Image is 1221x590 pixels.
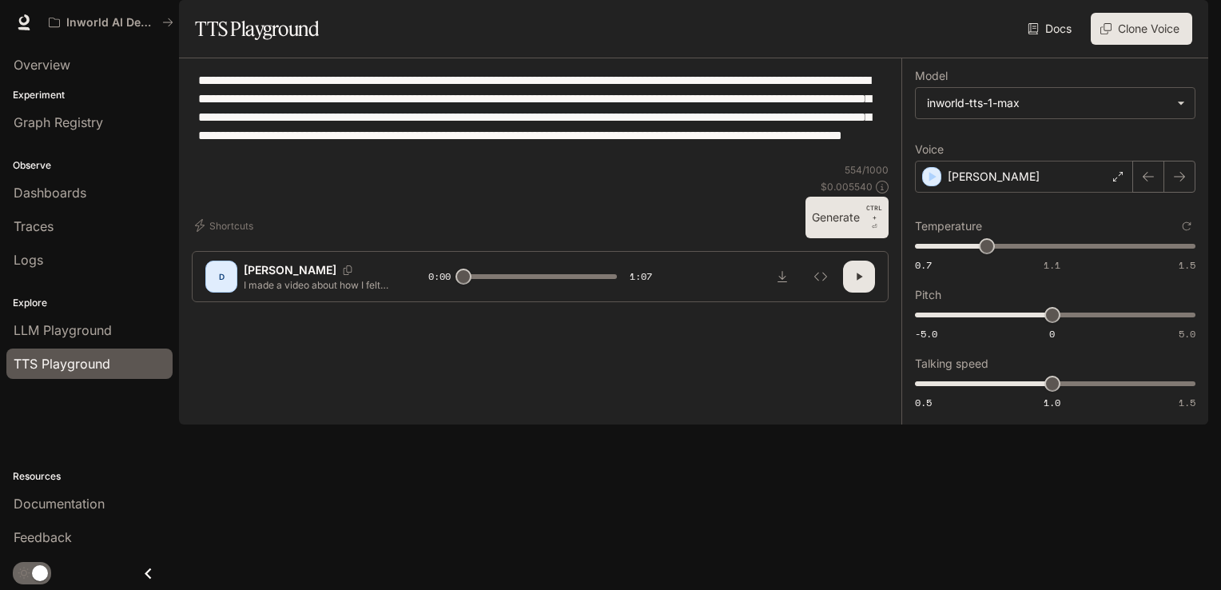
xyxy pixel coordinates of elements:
[915,144,944,155] p: Voice
[948,169,1040,185] p: [PERSON_NAME]
[821,180,873,193] p: $ 0.005540
[66,16,156,30] p: Inworld AI Demos
[244,262,336,278] p: [PERSON_NAME]
[1049,327,1055,341] span: 0
[1044,258,1060,272] span: 1.1
[927,95,1169,111] div: inworld-tts-1-max
[630,269,652,285] span: 1:07
[428,269,451,285] span: 0:00
[1024,13,1078,45] a: Docs
[915,221,982,232] p: Temperature
[915,70,948,82] p: Model
[1178,217,1195,235] button: Reset to default
[1179,327,1195,341] span: 5.0
[915,396,932,409] span: 0.5
[1179,258,1195,272] span: 1.5
[915,258,932,272] span: 0.7
[192,213,260,238] button: Shortcuts
[805,261,837,293] button: Inspect
[1091,13,1192,45] button: Clone Voice
[244,278,390,292] p: I made a video about how I felt bad for [DEMOGRAPHIC_DATA] who are in the finding out phase for v...
[916,88,1195,118] div: inworld-tts-1-max
[845,163,889,177] p: 554 / 1000
[195,13,319,45] h1: TTS Playground
[766,261,798,293] button: Download audio
[336,265,359,275] button: Copy Voice ID
[866,203,882,232] p: ⏎
[915,289,941,301] p: Pitch
[1179,396,1195,409] span: 1.5
[1044,396,1060,409] span: 1.0
[866,203,882,222] p: CTRL +
[915,358,988,369] p: Talking speed
[915,327,937,341] span: -5.0
[42,6,181,38] button: All workspaces
[209,264,234,289] div: D
[805,197,889,238] button: GenerateCTRL +⏎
